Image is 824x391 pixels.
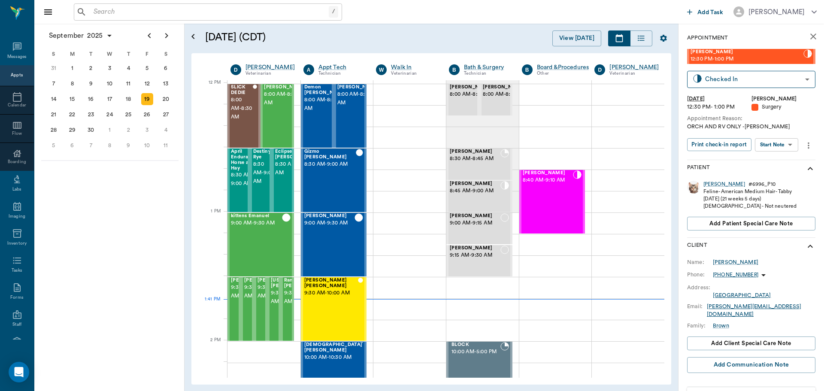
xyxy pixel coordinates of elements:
[85,78,97,90] div: Tuesday, September 9, 2025
[304,213,355,219] span: [PERSON_NAME]
[253,149,275,160] span: Destiny Rye
[691,55,803,64] span: 12:30 PM - 1:00 PM
[160,139,172,152] div: Saturday, October 11, 2025
[12,267,22,274] div: Tasks
[805,241,815,252] svg: show more
[198,78,221,100] div: 12 PM
[450,181,500,187] span: [PERSON_NAME]
[446,148,512,180] div: BOOKED, 8:30 AM - 8:45 AM
[594,64,605,75] div: D
[85,62,97,74] div: Tuesday, September 2, 2025
[301,277,367,341] div: CHECKED_OUT, 9:30 AM - 10:00 AM
[138,48,157,61] div: F
[158,27,175,44] button: Next page
[687,322,713,330] div: Family:
[141,109,153,121] div: Friday, September 26, 2025
[254,277,267,341] div: CHECKED_OUT, 9:30 AM - 10:00 AM
[703,181,745,188] a: [PERSON_NAME]
[464,63,509,72] a: Bath & Surgery
[227,277,241,341] div: CHECKED_OUT, 9:30 AM - 10:00 AM
[802,138,815,153] button: more
[691,49,803,55] span: [PERSON_NAME]
[205,30,406,44] h5: [DATE] (CDT)
[230,64,241,75] div: D
[231,283,274,300] span: 9:30 AM - 10:00 AM
[711,339,791,348] span: Add client Special Care Note
[304,160,356,169] span: 8:30 AM - 9:00 AM
[301,148,367,212] div: CHECKED_OUT, 8:30 AM - 9:00 AM
[451,342,500,348] span: BLOCK
[713,258,758,266] a: [PERSON_NAME]
[7,240,27,247] div: Inventory
[703,188,797,195] div: Feline - American Medium Hair - Tabby
[104,139,116,152] div: Wednesday, October 8, 2025
[85,139,97,152] div: Tuesday, October 7, 2025
[284,278,327,289] span: Ranger [PERSON_NAME]
[188,20,198,53] button: Open calendar
[245,63,295,72] div: [PERSON_NAME]
[537,63,589,72] div: Board &Procedures
[805,28,822,45] button: close
[522,64,533,75] div: B
[122,124,134,136] div: Thursday, October 2, 2025
[244,283,287,300] span: 9:30 AM - 10:00 AM
[48,78,60,90] div: Sunday, September 7, 2025
[705,74,802,84] div: Checked In
[713,322,729,330] div: Brown
[267,277,281,341] div: CHECKED_OUT, 9:30 AM - 10:00 AM
[483,85,526,90] span: [PERSON_NAME]
[337,85,380,90] span: [PERSON_NAME]
[122,93,134,105] div: Thursday, September 18, 2025
[523,170,573,176] span: [PERSON_NAME]
[253,160,275,186] span: 8:30 AM - 9:00 AM
[450,90,493,99] span: 8:00 AM - 8:15 AM
[47,30,85,42] span: September
[303,64,314,75] div: A
[713,293,771,298] a: [GEOGRAPHIC_DATA]
[337,90,380,107] span: 8:00 AM - 8:30 AM
[104,62,116,74] div: Wednesday, September 3, 2025
[119,48,138,61] div: T
[66,78,78,90] div: Monday, September 8, 2025
[687,164,710,174] p: Patient
[537,70,589,77] div: Other
[687,271,713,279] div: Phone:
[748,7,805,17] div: [PERSON_NAME]
[318,70,364,77] div: Technician
[7,54,27,60] div: Messages
[334,84,367,148] div: READY_TO_CHECKOUT, 8:00 AM - 8:30 AM
[66,139,78,152] div: Monday, October 6, 2025
[687,217,815,230] button: Add patient Special Care Note
[609,70,659,77] div: Veterinarian
[275,149,318,160] span: Eclipse [PERSON_NAME]
[391,70,436,77] div: Veterinarian
[703,203,797,210] div: [DEMOGRAPHIC_DATA] - Not neutered
[391,63,436,72] a: Walk In
[304,289,358,297] span: 9:30 AM - 10:00 AM
[687,303,707,310] div: Email:
[318,63,364,72] a: Appt Tech
[66,93,78,105] div: Monday, September 15, 2025
[519,170,585,234] div: CHECKED_IN, 8:40 AM - 9:10 AM
[198,207,221,228] div: 1 PM
[609,63,659,72] a: [PERSON_NAME]
[39,3,57,21] button: Close drawer
[450,187,500,195] span: 8:45 AM - 9:00 AM
[275,160,318,177] span: 8:30 AM - 9:00 AM
[552,30,601,46] button: View [DATE]
[687,336,815,350] button: Add client Special Care Note
[450,85,493,90] span: [PERSON_NAME]
[713,271,758,279] p: [PHONE_NUMBER]
[122,78,134,90] div: Thursday, September 11, 2025
[245,70,295,77] div: Veterinarian
[231,171,257,188] span: 8:30 AM - 9:00 AM
[141,124,153,136] div: Friday, October 3, 2025
[100,48,119,61] div: W
[231,96,253,121] span: 8:00 AM - 8:30 AM
[687,123,815,131] div: ORCH AND RV ONLY -[PERSON_NAME]
[231,213,282,219] span: kittens Emanuel
[261,84,294,148] div: CHECKED_OUT, 8:00 AM - 8:30 AM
